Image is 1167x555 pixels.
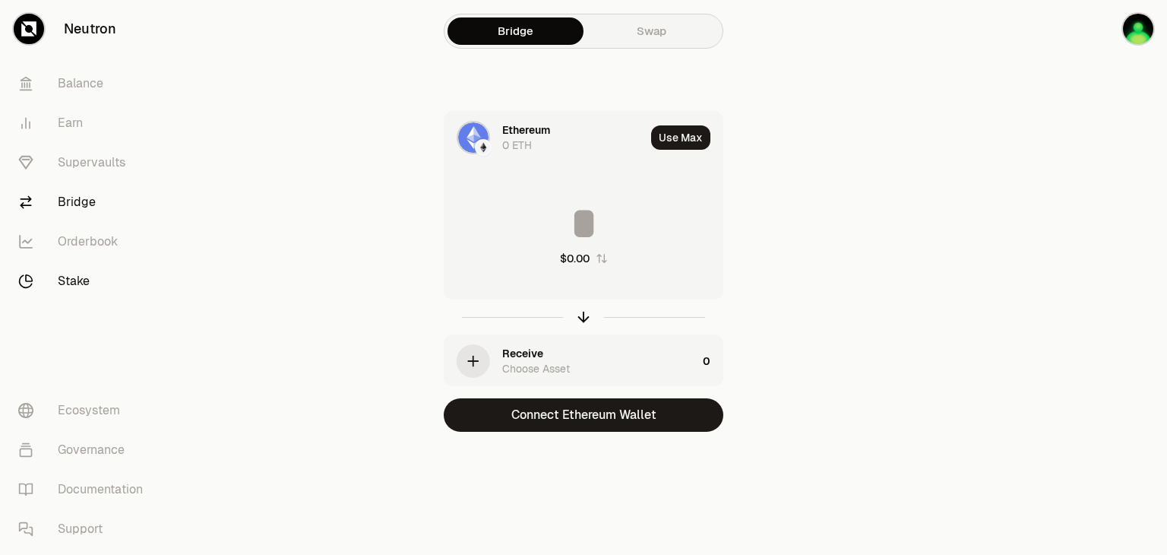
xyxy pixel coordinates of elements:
button: Connect Ethereum Wallet [444,398,723,432]
a: Documentation [6,470,164,509]
a: Governance [6,430,164,470]
div: Receive [502,346,543,361]
button: ReceiveChoose Asset0 [444,335,723,387]
a: Stake [6,262,164,301]
a: Orderbook [6,222,164,262]
a: Ecosystem [6,391,164,430]
a: Bridge [448,17,583,45]
img: Sec Stake #1 [1123,14,1153,44]
a: Balance [6,64,164,103]
a: Supervaults [6,143,164,182]
button: $0.00 [560,251,608,266]
a: Earn [6,103,164,143]
a: Support [6,509,164,549]
img: Ethereum Logo [476,141,490,154]
div: 0 [703,335,723,387]
div: ReceiveChoose Asset [444,335,697,387]
a: Bridge [6,182,164,222]
div: Choose Asset [502,361,570,376]
div: $0.00 [560,251,590,266]
div: 0 ETH [502,138,532,153]
div: ETH LogoEthereum LogoEthereum0 ETH [444,112,645,163]
div: Ethereum [502,122,550,138]
a: Swap [583,17,719,45]
img: ETH Logo [458,122,489,153]
button: Use Max [651,125,710,150]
